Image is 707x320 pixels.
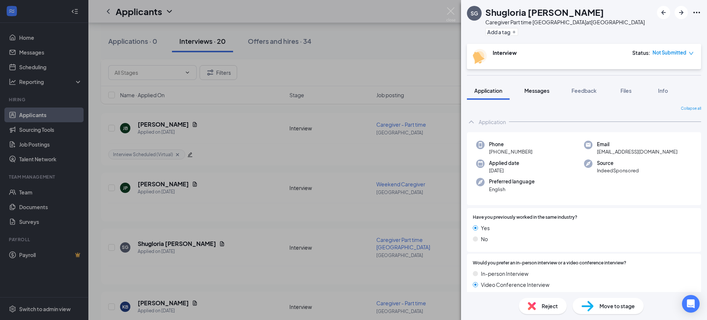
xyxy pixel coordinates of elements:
div: Caregiver Part time [GEOGRAPHIC_DATA] at [GEOGRAPHIC_DATA] [485,18,645,26]
span: [EMAIL_ADDRESS][DOMAIN_NAME] [597,148,678,155]
span: English [489,186,535,193]
span: [PHONE_NUMBER] [489,148,532,155]
b: Interview [493,49,517,56]
div: Open Intercom Messenger [682,295,700,313]
svg: ArrowRight [677,8,686,17]
span: In-person Interview [481,270,528,278]
svg: ArrowLeftNew [659,8,668,17]
span: Feedback [571,87,597,94]
svg: Plus [512,30,516,34]
span: Phone [489,141,532,148]
button: ArrowLeftNew [657,6,670,19]
span: Would you prefer an in-person interview or a video conference interview? [473,260,626,267]
div: SG [471,10,478,17]
span: Info [658,87,668,94]
svg: ChevronUp [467,117,476,126]
span: Preferred language [489,178,535,185]
button: ArrowRight [675,6,688,19]
span: down [689,51,694,56]
span: Files [620,87,632,94]
span: No [481,235,488,243]
h1: Shugloria [PERSON_NAME] [485,6,604,18]
span: Email [597,141,678,148]
span: Application [474,87,502,94]
span: Applied date [489,159,519,167]
button: PlusAdd a tag [485,28,518,36]
span: IndeedSponsored [597,167,639,174]
span: Move to stage [599,302,635,310]
span: Collapse all [681,106,701,112]
svg: Ellipses [692,8,701,17]
span: Not Submitted [653,49,686,56]
div: Application [479,118,506,126]
span: Have you previously worked in the same industry? [473,214,577,221]
div: Status : [632,49,650,56]
span: Messages [524,87,549,94]
span: [DATE] [489,167,519,174]
span: Reject [542,302,558,310]
span: Video Conference Interview [481,281,549,289]
span: Yes [481,224,490,232]
span: Source [597,159,639,167]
